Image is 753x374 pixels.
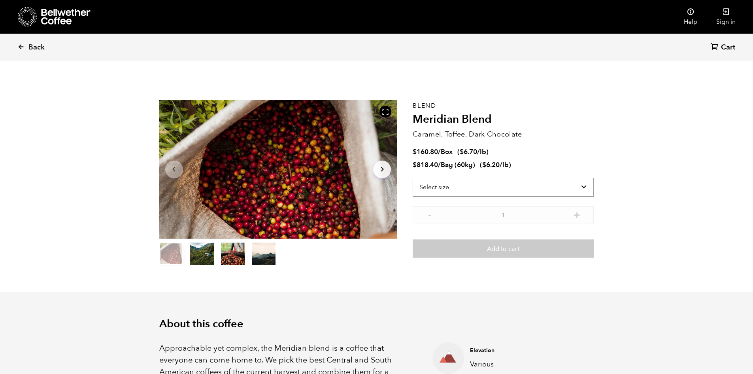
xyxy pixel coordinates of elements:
[477,147,486,156] span: /lb
[441,147,453,156] span: Box
[482,160,486,169] span: $
[460,147,464,156] span: $
[480,160,511,169] span: ( )
[470,359,581,370] p: Various
[413,160,438,169] bdi: 818.40
[572,210,582,218] button: +
[470,347,581,355] h4: Elevation
[159,318,594,330] h2: About this coffee
[413,239,594,258] button: Add to cart
[413,129,594,140] p: Caramel, Toffee, Dark Chocolate
[721,43,735,52] span: Cart
[460,147,477,156] bdi: 6.70
[457,147,489,156] span: ( )
[500,160,509,169] span: /lb
[425,210,434,218] button: -
[438,147,441,156] span: /
[413,147,438,156] bdi: 160.80
[28,43,45,52] span: Back
[413,113,594,126] h2: Meridian Blend
[438,160,441,169] span: /
[482,160,500,169] bdi: 6.20
[413,147,417,156] span: $
[711,42,737,53] a: Cart
[413,160,417,169] span: $
[441,160,475,169] span: Bag (60kg)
